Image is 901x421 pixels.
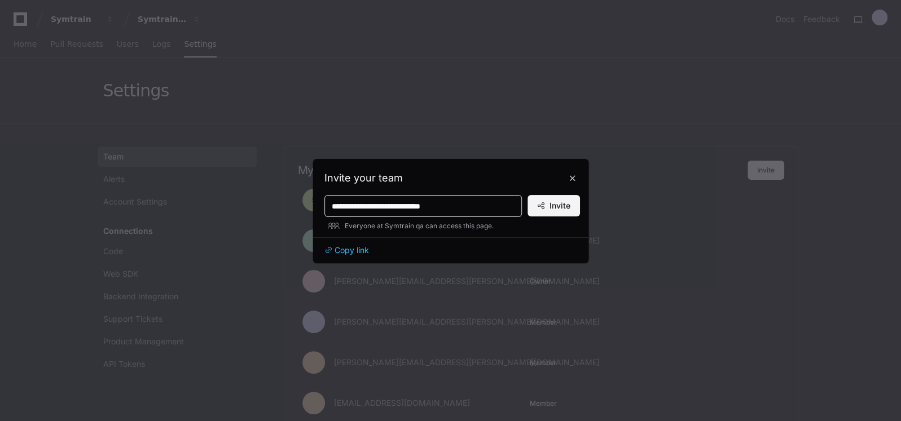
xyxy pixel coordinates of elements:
span: Everyone at Symtrain qa can access this page. [345,221,494,231]
button: Copy link [324,245,369,256]
button: Invite [528,195,580,216]
span: Invite your team [324,172,403,184]
span: Invite [550,200,570,211]
span: Copy link [335,245,369,256]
